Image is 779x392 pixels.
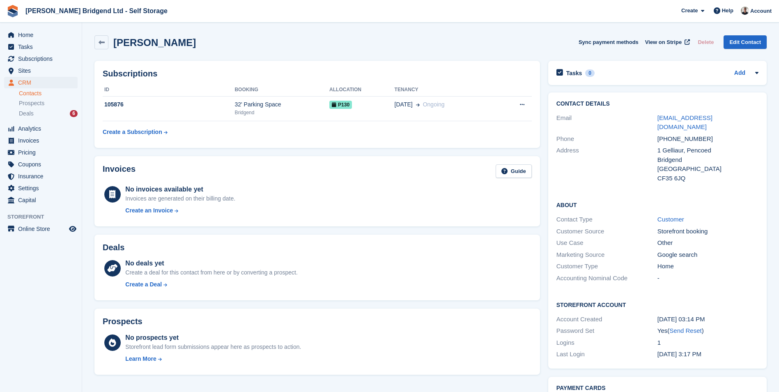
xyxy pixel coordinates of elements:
a: menu [4,171,78,182]
a: menu [4,182,78,194]
span: Invoices [18,135,67,146]
div: 1 [657,338,758,348]
span: Insurance [18,171,67,182]
span: Sites [18,65,67,76]
h2: Subscriptions [103,69,532,78]
a: Send Reset [669,327,701,334]
h2: Storefront Account [556,300,758,309]
span: View on Stripe [645,38,682,46]
h2: About [556,201,758,209]
div: Bridgend [234,109,329,116]
img: Rhys Jones [741,7,749,15]
span: Coupons [18,159,67,170]
a: menu [4,194,78,206]
button: Delete [694,35,717,49]
a: menu [4,53,78,65]
div: [DATE] 03:14 PM [657,315,758,324]
time: 2025-09-02 14:17:29 UTC [657,350,701,357]
h2: Contact Details [556,101,758,107]
span: Capital [18,194,67,206]
a: menu [4,135,78,146]
div: Google search [657,250,758,260]
div: No deals yet [125,258,297,268]
a: Create an Invoice [125,206,235,215]
h2: Tasks [566,69,582,77]
div: Address [556,146,657,183]
div: Create a Subscription [103,128,162,136]
h2: [PERSON_NAME] [113,37,196,48]
a: Create a Deal [125,280,297,289]
a: Add [734,69,745,78]
div: Storefront lead form submissions appear here as prospects to action. [125,343,301,351]
div: No invoices available yet [125,184,235,194]
h2: Prospects [103,317,142,326]
img: stora-icon-8386f47178a22dfd0bd8f6a31ec36ba5ce8667c1dd55bd0f319d3a0aa187defe.svg [7,5,19,17]
a: Guide [496,164,532,178]
div: Contact Type [556,215,657,224]
span: Tasks [18,41,67,53]
a: Learn More [125,355,301,363]
div: Marketing Source [556,250,657,260]
div: 32' Parking Space [234,100,329,109]
div: Customer Type [556,262,657,271]
a: menu [4,147,78,158]
div: Create a Deal [125,280,162,289]
a: Deals 6 [19,109,78,118]
div: Password Set [556,326,657,336]
a: menu [4,159,78,170]
th: ID [103,83,234,97]
a: menu [4,223,78,235]
div: - [657,274,758,283]
a: Edit Contact [724,35,767,49]
h2: Invoices [103,164,136,178]
th: Tenancy [395,83,497,97]
div: Other [657,238,758,248]
a: Preview store [68,224,78,234]
span: Account [750,7,772,15]
a: menu [4,77,78,88]
div: CF35 6JQ [657,174,758,183]
span: Ongoing [423,101,445,108]
span: Subscriptions [18,53,67,65]
th: Booking [234,83,329,97]
a: Contacts [19,90,78,97]
a: menu [4,65,78,76]
div: 6 [70,110,78,117]
th: Allocation [329,83,394,97]
span: P130 [329,101,352,109]
span: Storefront [7,213,82,221]
div: [GEOGRAPHIC_DATA] [657,164,758,174]
a: Customer [657,216,684,223]
div: Accounting Nominal Code [556,274,657,283]
div: Email [556,113,657,132]
span: Home [18,29,67,41]
span: CRM [18,77,67,88]
a: menu [4,123,78,134]
a: menu [4,29,78,41]
div: Account Created [556,315,657,324]
div: Invoices are generated on their billing date. [125,194,235,203]
a: Create a Subscription [103,125,168,140]
div: Bridgend [657,155,758,165]
div: 1 Gelliaur, Pencoed [657,146,758,155]
a: menu [4,41,78,53]
span: [DATE] [395,100,413,109]
span: Deals [19,110,34,118]
div: [PHONE_NUMBER] [657,134,758,144]
span: Help [722,7,733,15]
span: Online Store [18,223,67,235]
span: Create [681,7,698,15]
div: Learn More [125,355,156,363]
button: Sync payment methods [579,35,639,49]
div: Use Case [556,238,657,248]
a: View on Stripe [642,35,692,49]
a: [PERSON_NAME] Bridgend Ltd - Self Storage [22,4,171,18]
span: Settings [18,182,67,194]
span: Analytics [18,123,67,134]
div: 0 [585,69,595,77]
a: Prospects [19,99,78,108]
div: 105876 [103,100,234,109]
div: No prospects yet [125,333,301,343]
div: Customer Source [556,227,657,236]
div: Create an Invoice [125,206,173,215]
